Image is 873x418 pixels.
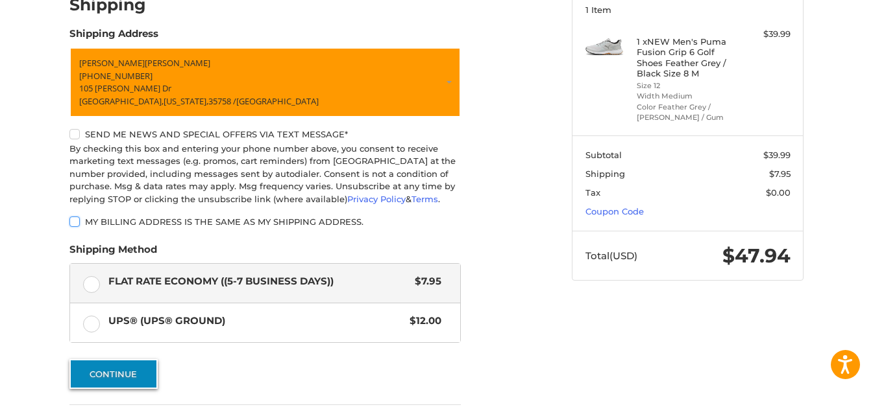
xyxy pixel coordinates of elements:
[769,168,791,179] span: $7.95
[69,129,461,139] label: Send me news and special offers via text message*
[145,57,210,69] span: [PERSON_NAME]
[108,274,409,289] span: Flat Rate Economy ((5-7 Business Days))
[79,82,171,94] span: 105 [PERSON_NAME] Dr
[637,80,736,91] li: Size 12
[722,244,791,268] span: $47.94
[69,27,158,47] legend: Shipping Address
[79,70,153,82] span: [PHONE_NUMBER]
[108,314,404,329] span: UPS® (UPS® Ground)
[69,216,461,227] label: My billing address is the same as my shipping address.
[637,102,736,123] li: Color Feather Grey / [PERSON_NAME] / Gum
[347,194,406,204] a: Privacy Policy
[739,28,791,41] div: $39.99
[585,5,791,15] h3: 1 Item
[403,314,441,329] span: $12.00
[69,359,158,389] button: Continue
[69,143,461,206] div: By checking this box and entering your phone number above, you consent to receive marketing text ...
[69,242,157,263] legend: Shipping Method
[585,150,622,160] span: Subtotal
[236,95,319,107] span: [GEOGRAPHIC_DATA]
[79,57,145,69] span: [PERSON_NAME]
[79,95,164,107] span: [GEOGRAPHIC_DATA],
[412,194,438,204] a: Terms
[585,250,637,262] span: Total (USD)
[637,36,736,78] h4: 1 x NEW Men's Puma Fusion Grip 6 Golf Shoes Feather Grey / Black Size 8 M
[585,187,600,198] span: Tax
[585,206,644,216] a: Coupon Code
[208,95,236,107] span: 35758 /
[766,187,791,198] span: $0.00
[637,91,736,102] li: Width Medium
[69,47,461,117] a: Enter or select a different address
[763,150,791,160] span: $39.99
[585,168,625,179] span: Shipping
[408,274,441,289] span: $7.95
[164,95,208,107] span: [US_STATE],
